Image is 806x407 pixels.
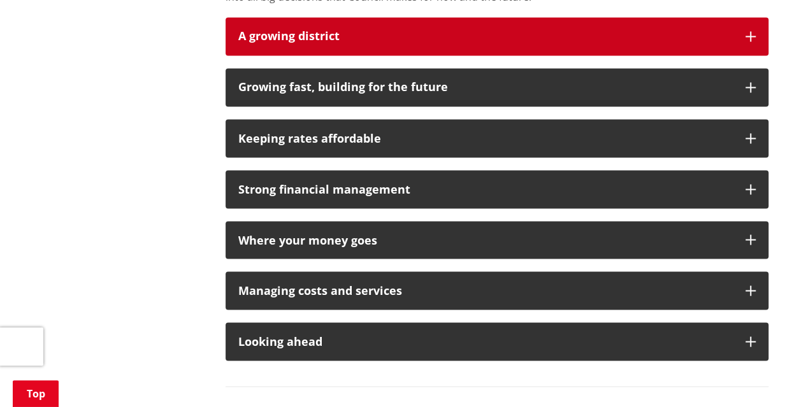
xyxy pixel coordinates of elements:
button: Where your money goes [226,221,768,259]
button: Growing fast, building for the future [226,68,768,106]
button: Looking ahead [226,322,768,361]
button: A growing district [226,17,768,55]
button: Strong financial management [226,170,768,208]
div: Strong financial management [238,183,733,196]
iframe: Messenger Launcher [747,353,793,399]
div: Keeping rates affordable [238,132,733,145]
strong: A growing district [238,28,340,43]
div: Where your money goes [238,234,733,246]
div: Looking ahead [238,335,733,348]
button: Managing costs and services [226,271,768,310]
a: Top [13,380,59,407]
div: Managing costs and services [238,284,733,297]
div: Growing fast, building for the future [238,81,733,94]
button: Keeping rates affordable [226,119,768,157]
